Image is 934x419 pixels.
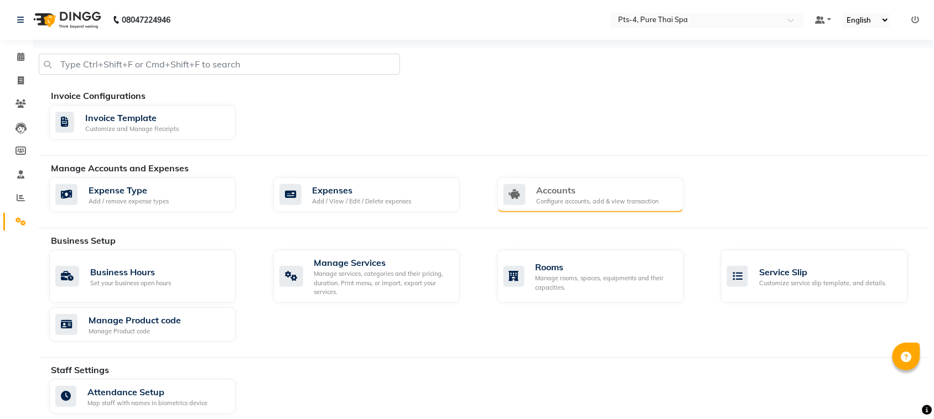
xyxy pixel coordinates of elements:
[89,197,169,206] div: Add / remove expense types
[87,399,207,408] div: Map staff with names in biometrics device
[49,105,257,140] a: Invoice TemplateCustomize and Manage Receipts
[536,260,675,274] div: Rooms
[122,4,170,35] b: 08047224946
[89,313,181,327] div: Manage Product code
[313,197,412,206] div: Add / View / Edit / Delete expenses
[85,111,179,124] div: Invoice Template
[759,265,886,279] div: Service Slip
[497,177,705,213] a: AccountsConfigure accounts, add & view transaction
[537,197,659,206] div: Configure accounts, add & view transaction
[721,250,928,303] a: Service SlipCustomize service slip template, and details.
[313,184,412,197] div: Expenses
[273,177,481,213] a: ExpensesAdd / View / Edit / Delete expenses
[90,279,171,288] div: Set your business open hours
[49,177,257,213] a: Expense TypeAdd / remove expense types
[49,250,257,303] a: Business HoursSet your business open hours
[28,4,104,35] img: logo
[90,265,171,279] div: Business Hours
[49,379,257,414] a: Attendance SetupMap staff with names in biometrics device
[85,124,179,134] div: Customize and Manage Receipts
[537,184,659,197] div: Accounts
[759,279,886,288] div: Customize service slip template, and details.
[89,327,181,336] div: Manage Product code
[49,307,257,342] a: Manage Product codeManage Product code
[87,385,207,399] div: Attendance Setup
[39,54,400,75] input: Type Ctrl+Shift+F or Cmd+Shift+F to search
[314,269,451,297] div: Manage services, categories and their pricing, duration. Print menu, or import, export your servi...
[89,184,169,197] div: Expense Type
[314,256,451,269] div: Manage Services
[273,250,481,303] a: Manage ServicesManage services, categories and their pricing, duration. Print menu, or import, ex...
[497,250,705,303] a: RoomsManage rooms, spaces, equipments and their capacities.
[536,274,675,292] div: Manage rooms, spaces, equipments and their capacities.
